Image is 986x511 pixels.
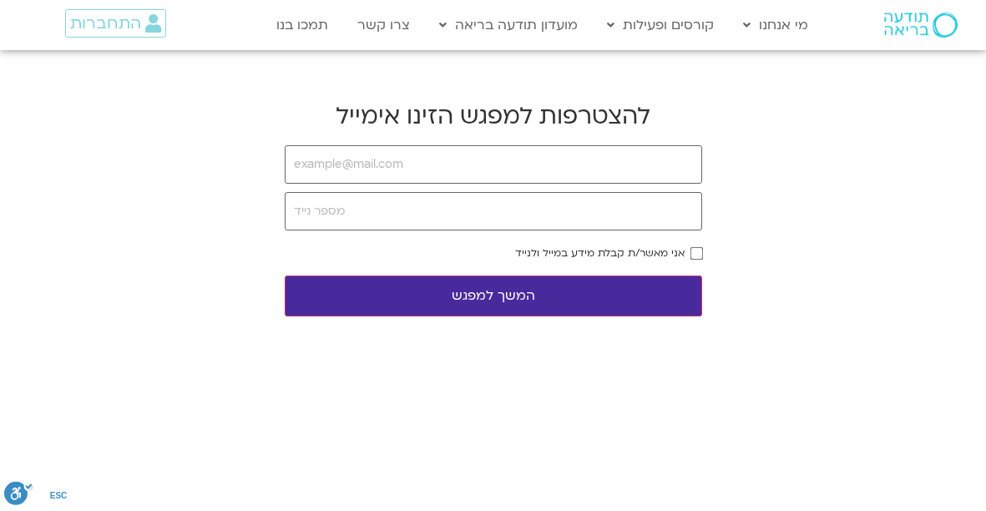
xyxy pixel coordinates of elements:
span: התחברות [70,14,141,33]
a: תמכו בנו [268,9,336,41]
a: התחברות [65,9,166,38]
a: מי אנחנו [735,9,817,41]
a: קורסים ופעילות [599,9,722,41]
a: צרו קשר [349,9,418,41]
input: מספר נייד [285,192,702,230]
input: example@mail.com [285,145,702,184]
h2: להצטרפות למפגש הזינו אימייל [285,100,702,132]
a: מועדון תודעה בריאה [431,9,586,41]
label: אני מאשר/ת קבלת מידע במייל ולנייד [515,247,685,259]
button: המשך למפגש [285,276,702,316]
img: תודעה בריאה [884,13,958,38]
